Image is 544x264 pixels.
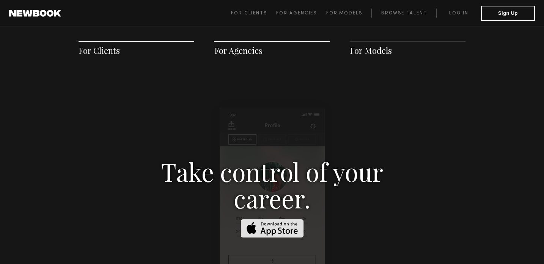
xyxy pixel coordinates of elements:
a: For Agencies [276,9,326,18]
a: Browse Talent [371,9,436,18]
a: For Clients [231,9,276,18]
h3: Take control of your career. [141,158,403,211]
a: For Agencies [214,45,263,56]
button: Sign Up [481,6,535,21]
span: For Clients [231,11,267,16]
a: For Clients [79,45,120,56]
span: For Agencies [276,11,317,16]
a: For Models [350,45,392,56]
a: Log in [436,9,481,18]
img: Download on the App Store [241,219,303,238]
span: For Models [326,11,362,16]
a: For Models [326,9,372,18]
